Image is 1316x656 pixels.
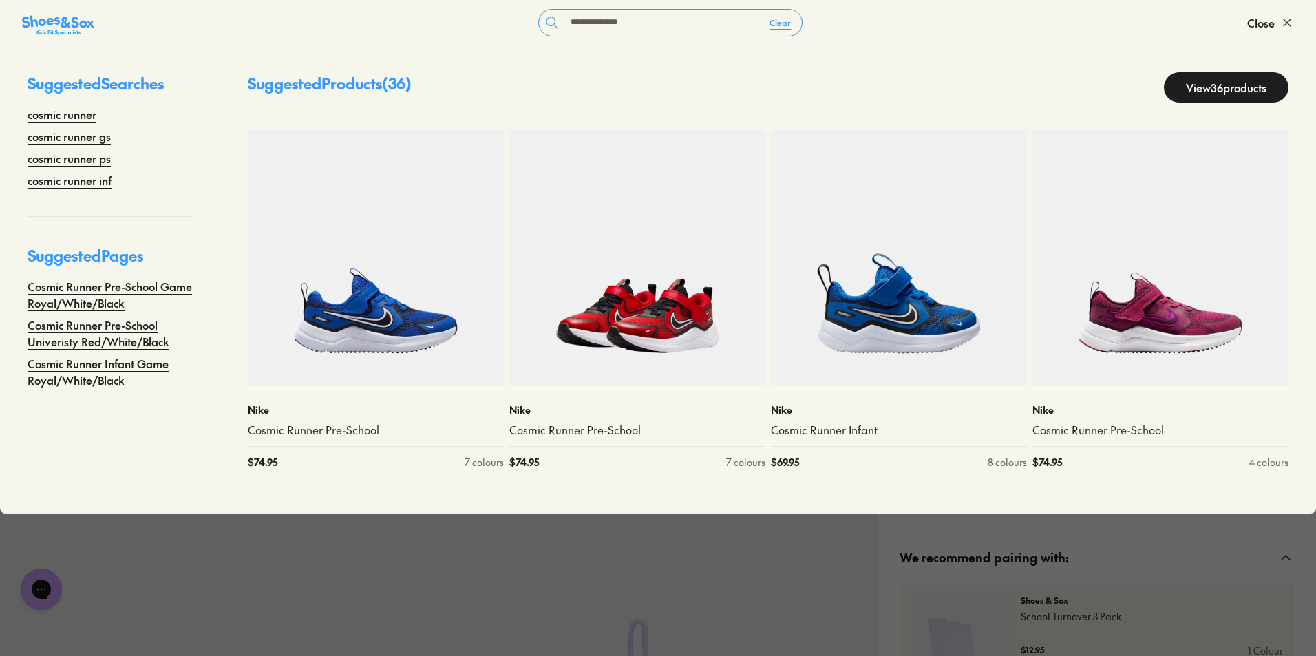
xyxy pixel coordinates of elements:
[1021,594,1283,606] p: Shoes & Sox
[1247,14,1275,31] span: Close
[382,73,412,94] span: ( 36 )
[1032,403,1288,417] p: Nike
[248,403,504,417] p: Nike
[771,423,1027,438] a: Cosmic Runner Infant
[1032,423,1288,438] a: Cosmic Runner Pre-School
[28,317,193,350] a: Cosmic Runner Pre-School Univeristy Red/White/Black
[28,72,193,106] p: Suggested Searches
[465,455,504,469] div: 7 colours
[28,244,193,278] p: Suggested Pages
[22,14,94,36] img: SNS_Logo_Responsive.svg
[1021,609,1283,624] p: School Turnover 3 Pack
[509,423,765,438] a: Cosmic Runner Pre-School
[248,455,277,469] span: $ 74.95
[1164,72,1288,103] a: View36products
[509,403,765,417] p: Nike
[771,455,799,469] span: $ 69.95
[1249,455,1288,469] div: 4 colours
[248,423,504,438] a: Cosmic Runner Pre-School
[988,455,1027,469] div: 8 colours
[28,150,111,167] a: cosmic runner ps
[1032,455,1062,469] span: $ 74.95
[28,278,193,311] a: Cosmic Runner Pre-School Game Royal/White/Black
[878,531,1316,583] button: We recommend pairing with:
[900,537,1069,578] span: We recommend pairing with:
[28,106,96,123] a: cosmic runner
[248,72,412,103] p: Suggested Products
[509,455,539,469] span: $ 74.95
[28,128,111,145] a: cosmic runner gs
[1247,8,1294,38] button: Close
[28,355,193,388] a: Cosmic Runner Infant Game Royal/White/Black
[22,12,94,34] a: Shoes &amp; Sox
[726,455,765,469] div: 7 colours
[758,10,802,35] button: Clear
[28,172,112,189] a: cosmic runner inf
[771,403,1027,417] p: Nike
[14,564,69,615] iframe: Gorgias live chat messenger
